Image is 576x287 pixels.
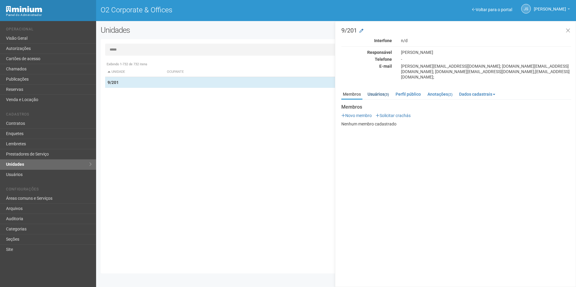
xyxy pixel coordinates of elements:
th: Ocupante: activate to sort column ascending [164,67,368,77]
small: (2) [448,92,452,97]
a: Modificar a unidade [359,28,363,34]
div: Exibindo 1-732 de 732 itens [105,62,567,67]
div: Painel do Administrador [6,12,92,18]
a: Perfil público [394,90,422,99]
div: - [396,57,576,62]
h1: O2 Corporate & Offices [101,6,332,14]
h2: Unidades [101,26,292,35]
div: E-mail [337,63,396,69]
div: Telefone [337,57,396,62]
div: [PERSON_NAME][EMAIL_ADDRESS][DOMAIN_NAME]; [DOMAIN_NAME][EMAIL_ADDRESS][DOMAIN_NAME]; [DOMAIN_NAM... [396,63,576,80]
th: Unidade: activate to sort column descending [105,67,164,77]
a: Membros [341,90,362,100]
div: Interfone [337,38,396,43]
a: Usuários(3) [366,90,390,99]
a: Voltar para o portal [472,7,512,12]
li: Operacional [6,27,92,33]
strong: 9/201 [108,80,119,85]
li: Cadastros [6,112,92,119]
div: Responsável [337,50,396,55]
a: JS [521,4,531,14]
small: (3) [384,92,389,97]
div: n/d [396,38,576,43]
a: Novo membro [341,113,372,118]
li: Configurações [6,187,92,193]
span: Jeferson Souza [534,1,566,11]
div: [PERSON_NAME] [396,50,576,55]
a: Dados cadastrais [458,90,497,99]
a: [PERSON_NAME] [534,8,570,12]
img: Minium [6,6,42,12]
strong: Membros [341,104,571,110]
p: Nenhum membro cadastrado [341,121,571,127]
a: Solicitar crachás [376,113,411,118]
a: Anotações(2) [426,90,454,99]
h3: 9/201 [341,27,571,33]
